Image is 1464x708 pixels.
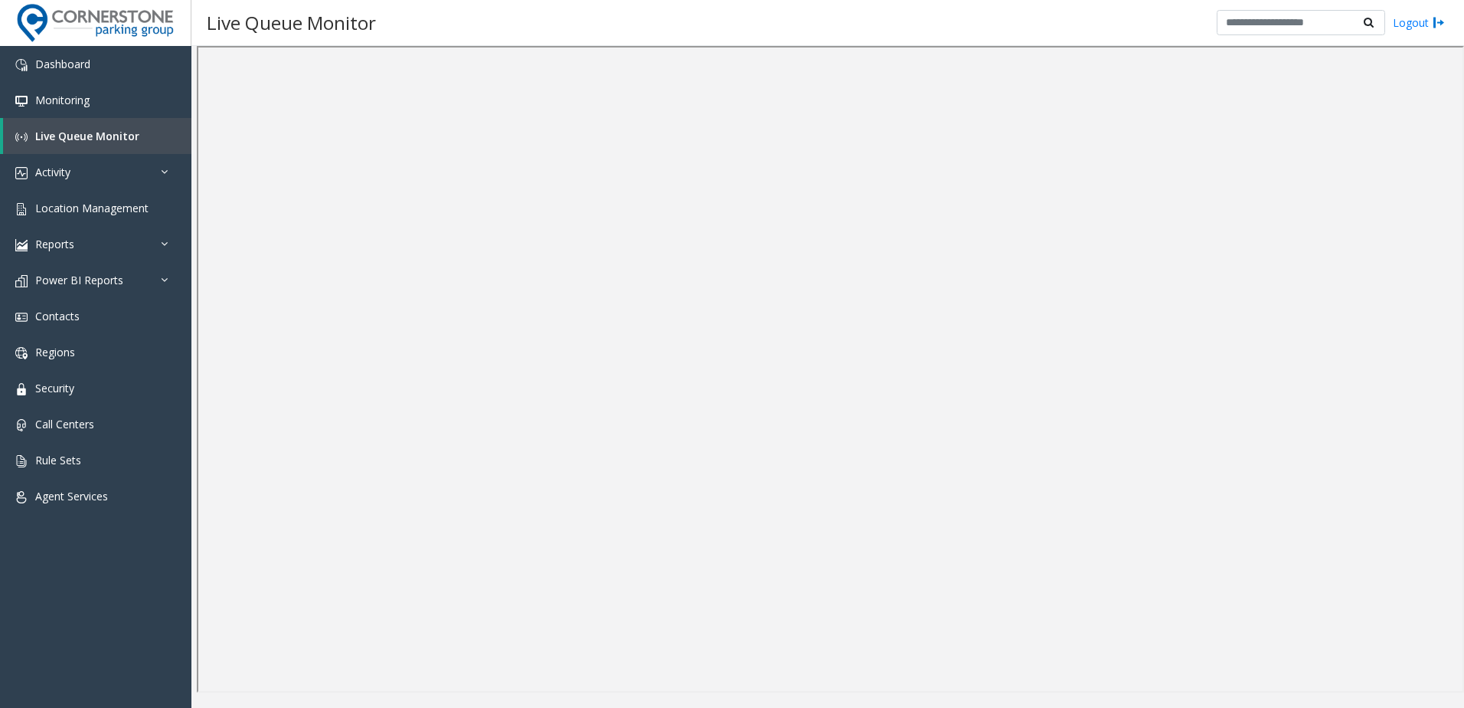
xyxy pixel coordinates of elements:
[15,347,28,359] img: 'icon'
[35,489,108,503] span: Agent Services
[199,4,384,41] h3: Live Queue Monitor
[35,201,149,215] span: Location Management
[15,275,28,287] img: 'icon'
[35,345,75,359] span: Regions
[35,273,123,287] span: Power BI Reports
[35,165,70,179] span: Activity
[35,129,139,143] span: Live Queue Monitor
[35,93,90,107] span: Monitoring
[15,455,28,467] img: 'icon'
[15,167,28,179] img: 'icon'
[15,239,28,251] img: 'icon'
[3,118,191,154] a: Live Queue Monitor
[15,95,28,107] img: 'icon'
[1433,15,1445,31] img: logout
[35,417,94,431] span: Call Centers
[15,203,28,215] img: 'icon'
[15,491,28,503] img: 'icon'
[1393,15,1445,31] a: Logout
[15,311,28,323] img: 'icon'
[15,131,28,143] img: 'icon'
[35,453,81,467] span: Rule Sets
[35,381,74,395] span: Security
[15,419,28,431] img: 'icon'
[15,383,28,395] img: 'icon'
[35,57,90,71] span: Dashboard
[35,309,80,323] span: Contacts
[15,59,28,71] img: 'icon'
[35,237,74,251] span: Reports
